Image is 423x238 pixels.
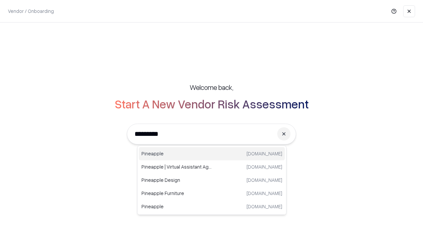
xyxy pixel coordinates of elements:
p: [DOMAIN_NAME] [247,163,282,170]
p: Pineapple | Virtual Assistant Agency [141,163,212,170]
h5: Welcome back, [190,83,233,92]
p: [DOMAIN_NAME] [247,177,282,183]
p: Pineapple Design [141,177,212,183]
p: Vendor / Onboarding [8,8,54,15]
p: [DOMAIN_NAME] [247,203,282,210]
h2: Start A New Vendor Risk Assessment [115,97,309,110]
p: [DOMAIN_NAME] [247,150,282,157]
p: Pineapple [141,150,212,157]
p: Pineapple Furniture [141,190,212,197]
p: Pineapple [141,203,212,210]
div: Suggestions [137,145,287,215]
p: [DOMAIN_NAME] [247,190,282,197]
